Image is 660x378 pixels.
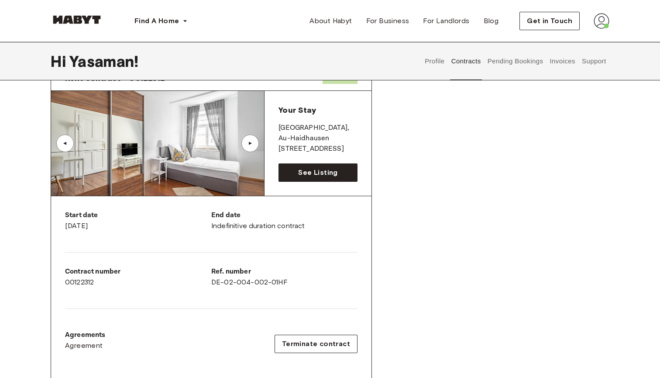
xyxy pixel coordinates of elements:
[594,13,609,29] img: avatar
[65,330,106,340] p: Agreements
[278,163,357,182] a: See Listing
[127,12,195,30] button: Find A Home
[69,52,138,70] span: Yasaman !
[134,16,179,26] span: Find A Home
[477,12,506,30] a: Blog
[278,123,357,144] p: [GEOGRAPHIC_DATA] , Au-Haidhausen
[366,16,409,26] span: For Business
[275,335,357,353] button: Terminate contract
[309,16,352,26] span: About Habyt
[211,210,357,221] p: End date
[51,15,103,24] img: Habyt
[65,267,211,288] div: 00122312
[51,91,264,196] img: Image of the room
[211,210,357,231] div: Indefinitive duration contract
[278,105,316,115] span: Your Stay
[450,42,482,80] button: Contracts
[65,340,106,351] a: Agreement
[65,340,103,351] span: Agreement
[65,267,211,277] p: Contract number
[581,42,607,80] button: Support
[51,52,69,70] span: Hi
[549,42,576,80] button: Invoices
[302,12,359,30] a: About Habyt
[422,42,609,80] div: user profile tabs
[61,141,69,146] div: ▲
[298,167,337,178] span: See Listing
[65,210,211,231] div: [DATE]
[519,12,580,30] button: Get in Touch
[211,267,357,277] p: Ref. number
[211,267,357,288] div: DE-02-004-002-01HF
[246,141,254,146] div: ▲
[484,16,499,26] span: Blog
[424,42,446,80] button: Profile
[527,16,572,26] span: Get in Touch
[282,339,350,349] span: Terminate contract
[486,42,544,80] button: Pending Bookings
[416,12,476,30] a: For Landlords
[423,16,469,26] span: For Landlords
[278,144,357,154] p: [STREET_ADDRESS]
[65,210,211,221] p: Start date
[359,12,416,30] a: For Business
